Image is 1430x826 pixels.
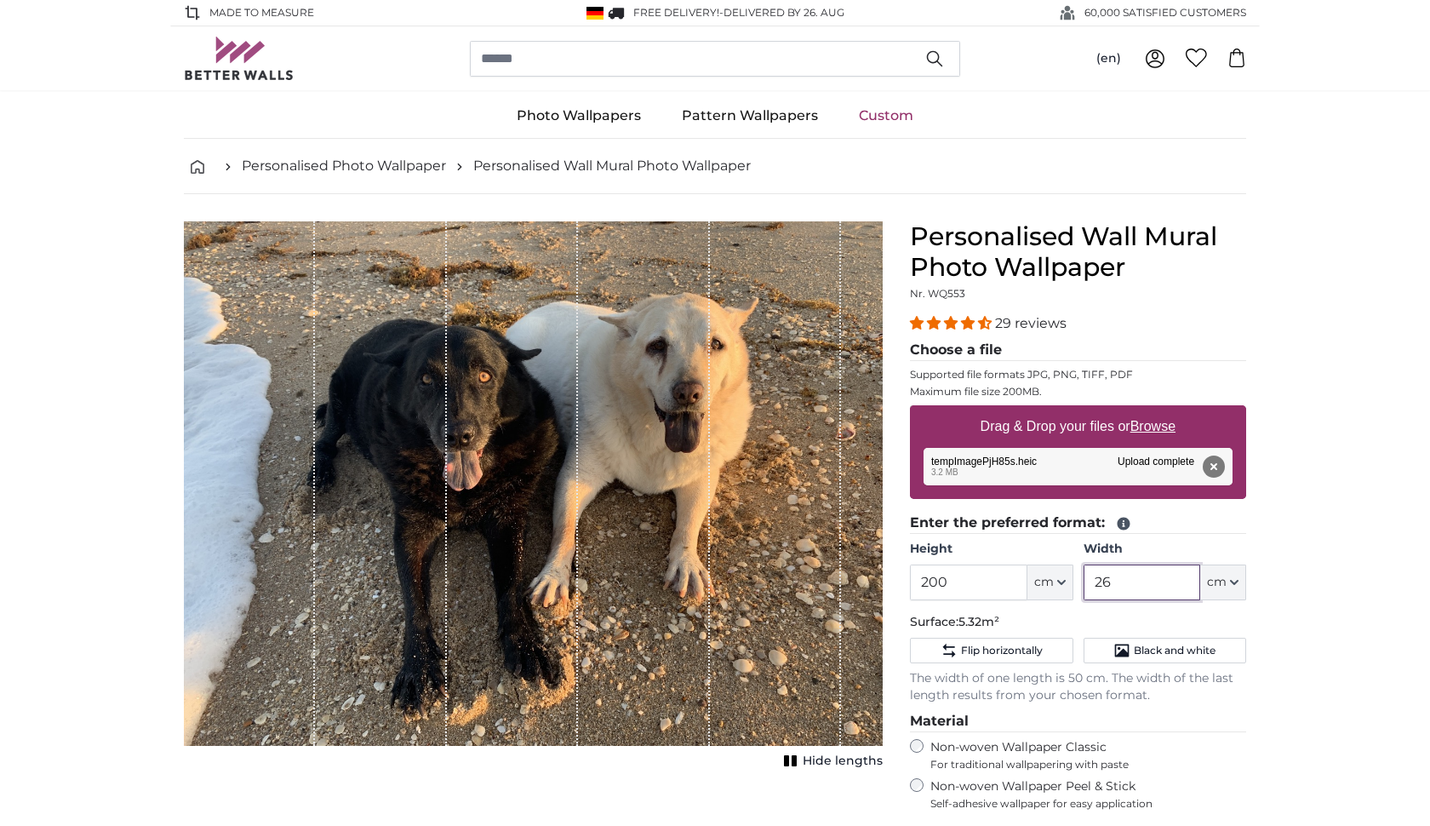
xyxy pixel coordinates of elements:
div: 1 of 1 [184,221,883,773]
p: The width of one length is 50 cm. The width of the last length results from your chosen format. [910,670,1246,704]
button: cm [1027,565,1073,600]
button: (en) [1083,43,1135,74]
label: Height [910,541,1072,558]
span: For traditional wallpapering with paste [930,758,1246,772]
legend: Material [910,711,1246,732]
span: 5.32m² [958,614,999,629]
span: 60,000 SATISFIED CUSTOMERS [1084,5,1246,20]
a: Personalised Photo Wallpaper [242,156,446,176]
span: Made to Measure [209,5,314,20]
legend: Choose a file [910,340,1246,361]
span: Nr. WQ553 [910,287,965,300]
span: Hide lengths [803,753,883,770]
span: Flip horizontally [961,644,1043,657]
label: Width [1084,541,1246,558]
span: cm [1034,574,1054,591]
a: Pattern Wallpapers [661,94,838,138]
legend: Enter the preferred format: [910,513,1246,534]
span: 4.34 stars [910,315,995,331]
p: Surface: [910,614,1246,631]
button: Hide lengths [779,749,883,773]
img: Betterwalls [184,37,295,80]
button: Flip horizontally [910,638,1072,663]
button: cm [1200,565,1246,600]
img: Germany [586,7,603,20]
a: Personalised Wall Mural Photo Wallpaper [473,156,751,176]
label: Drag & Drop your files or [974,410,1182,444]
span: Self-adhesive wallpaper for easy application [930,797,1246,811]
button: Black and white [1084,638,1246,663]
label: Non-woven Wallpaper Classic [930,739,1246,772]
u: Browse [1130,419,1175,433]
a: Custom [838,94,934,138]
a: Photo Wallpapers [496,94,661,138]
span: FREE delivery! [633,6,719,19]
span: Black and white [1134,644,1215,657]
label: Non-woven Wallpaper Peel & Stick [930,778,1246,811]
h1: Personalised Wall Mural Photo Wallpaper [910,221,1246,283]
nav: breadcrumbs [184,139,1246,194]
span: 29 reviews [995,315,1067,331]
span: - [719,6,844,19]
p: Supported file formats JPG, PNG, TIFF, PDF [910,368,1246,381]
p: Maximum file size 200MB. [910,385,1246,399]
span: cm [1207,574,1227,591]
span: Delivered by 26. Aug [724,6,844,19]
